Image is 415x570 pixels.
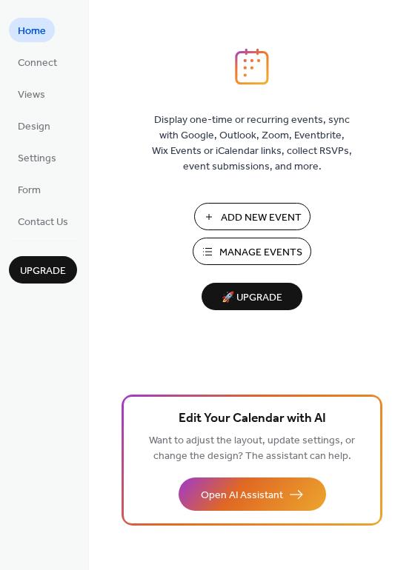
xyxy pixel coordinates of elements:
[194,203,311,230] button: Add New Event
[152,113,352,175] span: Display one-time or recurring events, sync with Google, Outlook, Zoom, Eventbrite, Wix Events or ...
[201,488,283,503] span: Open AI Assistant
[9,81,54,106] a: Views
[18,215,68,230] span: Contact Us
[20,264,66,279] span: Upgrade
[9,113,59,138] a: Design
[9,50,66,74] a: Connect
[18,56,57,71] span: Connect
[9,18,55,42] a: Home
[179,477,326,511] button: Open AI Assistant
[9,145,65,170] a: Settings
[149,431,355,466] span: Want to adjust the layout, update settings, or change the design? The assistant can help.
[219,245,302,261] span: Manage Events
[18,24,46,39] span: Home
[210,288,293,308] span: 🚀 Upgrade
[9,177,50,201] a: Form
[18,87,45,103] span: Views
[18,183,41,198] span: Form
[179,409,326,429] span: Edit Your Calendar with AI
[221,210,302,226] span: Add New Event
[9,209,77,233] a: Contact Us
[193,238,311,265] button: Manage Events
[18,119,50,135] span: Design
[18,151,56,167] span: Settings
[202,283,302,310] button: 🚀 Upgrade
[9,256,77,284] button: Upgrade
[235,48,269,85] img: logo_icon.svg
